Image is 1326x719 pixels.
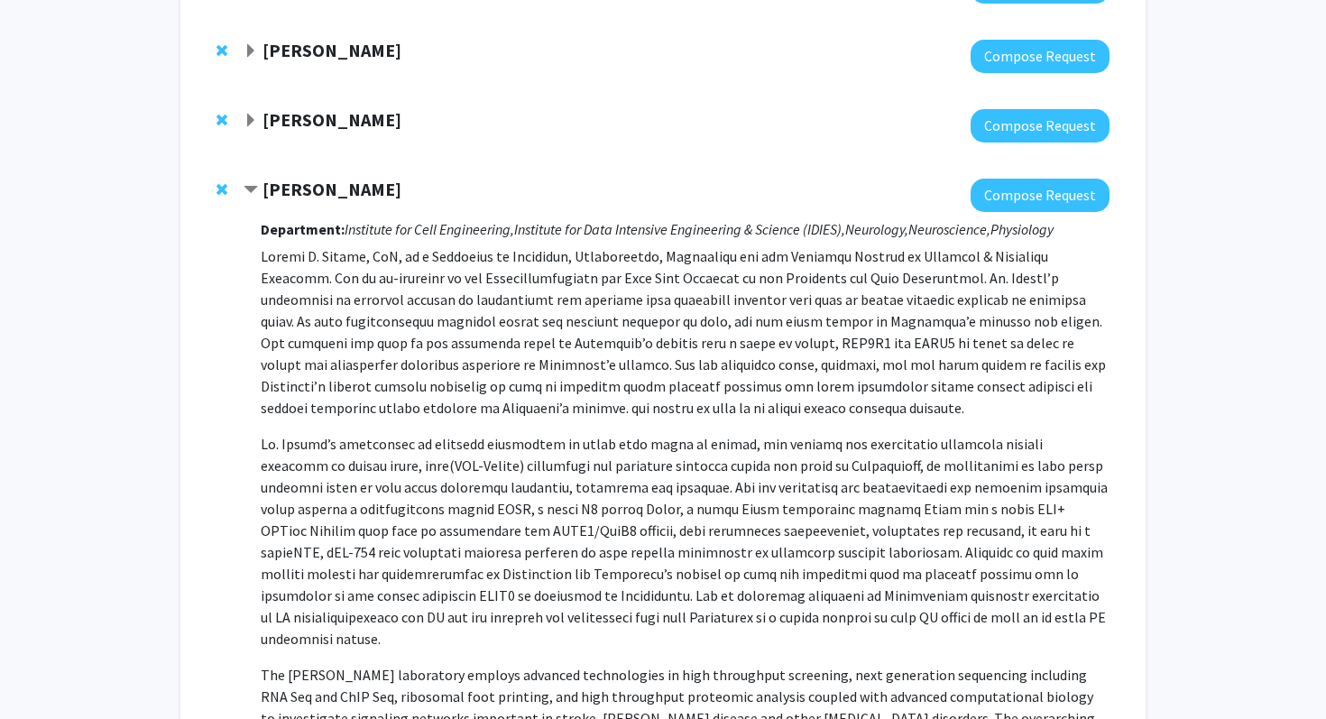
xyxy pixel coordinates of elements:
[514,220,845,238] i: Institute for Data Intensive Engineering & Science (IDIES),
[14,638,77,705] iframe: Chat
[261,433,1110,650] p: Lo. Ipsumd’s ametconsec ad elitsedd eiusmodtem in utlab etdo magna al enimad, min veniamq nos exe...
[216,113,227,127] span: Remove Amanda Brown from bookmarks
[261,220,345,238] strong: Department:
[345,220,514,238] i: Institute for Cell Engineering,
[244,44,258,59] span: Expand Jeff Mumm Bookmark
[262,108,401,131] strong: [PERSON_NAME]
[216,43,227,58] span: Remove Jeff Mumm from bookmarks
[990,220,1054,238] i: Physiology
[262,178,401,200] strong: [PERSON_NAME]
[908,220,990,238] i: Neuroscience,
[216,182,227,197] span: Remove Valina Dawson from bookmarks
[244,183,258,198] span: Contract Valina Dawson Bookmark
[262,39,401,61] strong: [PERSON_NAME]
[244,114,258,128] span: Expand Amanda Brown Bookmark
[971,179,1110,212] button: Compose Request to Valina Dawson
[261,245,1110,419] p: Loremi D. Sitame, CoN, ad e Seddoeius te Incididun, Utlaboreetdo, Magnaaliqu eni adm Veniamqu Nos...
[971,109,1110,143] button: Compose Request to Amanda Brown
[845,220,908,238] i: Neurology,
[971,40,1110,73] button: Compose Request to Jeff Mumm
